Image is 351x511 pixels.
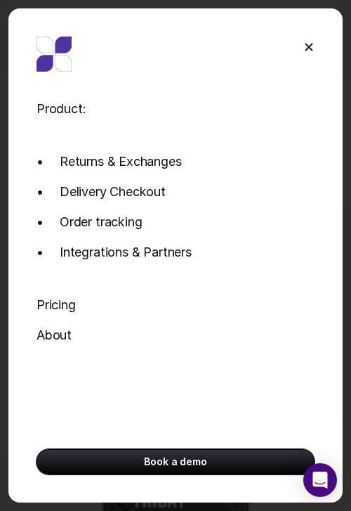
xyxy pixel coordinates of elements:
p: Pricing [37,295,76,314]
a: Book a demo [37,449,314,474]
p: Book a demo [144,455,206,469]
p: Delivery Checkout [60,182,166,201]
a: Delivery Checkout [37,176,314,207]
div: Open Intercom Messenger [303,463,337,497]
a: About [37,320,314,350]
a: Returns & Exchanges [37,146,314,176]
p: Returns & Exchanges [60,152,182,171]
p: About [37,325,72,344]
a: Order tracking [37,207,314,237]
a: Pricing [37,290,314,320]
p: Order tracking [60,212,142,231]
p: Product: [37,99,86,118]
p: Integrations & Partners [60,242,192,261]
a: Integrations & Partners [37,237,314,267]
